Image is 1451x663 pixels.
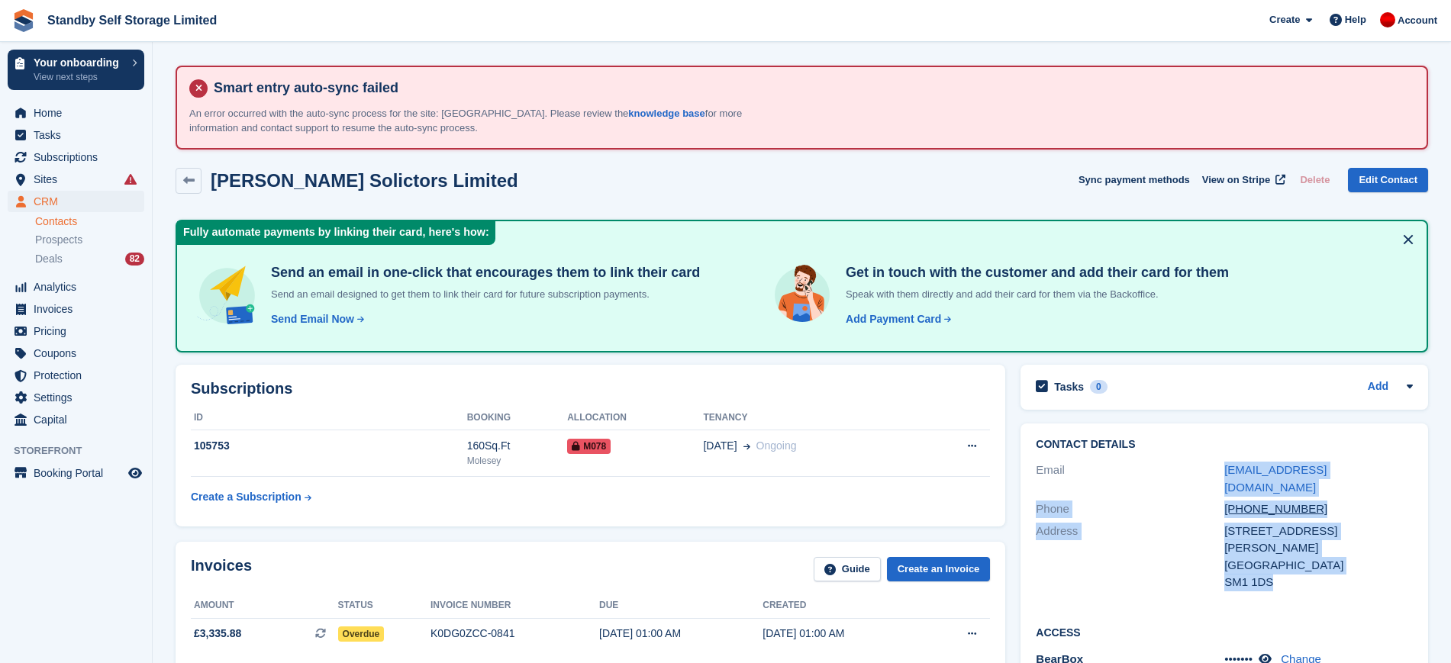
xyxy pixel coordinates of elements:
[8,387,144,408] a: menu
[34,191,125,212] span: CRM
[34,124,125,146] span: Tasks
[430,626,599,642] div: K0DG0ZCC-0841
[8,409,144,430] a: menu
[756,439,797,452] span: Ongoing
[599,626,763,642] div: [DATE] 01:00 AM
[35,251,144,267] a: Deals 82
[567,439,611,454] span: M078
[265,264,700,282] h4: Send an email in one-click that encourages them to link their card
[1036,624,1413,639] h2: Access
[35,252,63,266] span: Deals
[771,264,834,327] img: get-in-touch-e3e95b6451f4e49772a6039d3abdde126589d6f45a760754adfa51be33bf0f70.svg
[8,124,144,146] a: menu
[840,287,1229,302] p: Speak with them directly and add their card for them via the Backoffice.
[34,365,125,386] span: Protection
[467,406,568,430] th: Booking
[1202,172,1270,188] span: View on Stripe
[34,57,124,68] p: Your onboarding
[1368,378,1388,396] a: Add
[846,311,941,327] div: Add Payment Card
[191,594,338,618] th: Amount
[1294,168,1336,193] button: Delete
[34,320,125,342] span: Pricing
[208,79,1414,97] h4: Smart entry auto-sync failed
[125,253,144,266] div: 82
[211,170,518,191] h2: [PERSON_NAME] Solictors Limited
[1079,168,1190,193] button: Sync payment methods
[177,221,495,246] div: Fully automate payments by linking their card, here's how:
[1036,523,1224,591] div: Address
[1036,439,1413,451] h2: Contact Details
[763,594,926,618] th: Created
[467,438,568,454] div: 160Sq.Ft
[840,264,1229,282] h4: Get in touch with the customer and add their card for them
[34,409,125,430] span: Capital
[1345,12,1366,27] span: Help
[1380,12,1395,27] img: Aaron Winter
[1224,557,1413,574] div: [GEOGRAPHIC_DATA]
[191,489,301,505] div: Create a Subscription
[8,343,144,364] a: menu
[189,106,762,136] p: An error occurred with the auto-sync process for the site: [GEOGRAPHIC_DATA]. Please review the f...
[430,594,599,618] th: Invoice number
[34,276,125,298] span: Analytics
[34,169,125,190] span: Sites
[1036,462,1224,496] div: Email
[467,454,568,468] div: Molesey
[8,102,144,124] a: menu
[1269,12,1300,27] span: Create
[34,70,124,84] p: View next steps
[703,438,737,454] span: [DATE]
[1224,463,1327,494] a: [EMAIL_ADDRESS][DOMAIN_NAME]
[1054,380,1084,394] h2: Tasks
[191,557,252,582] h2: Invoices
[34,146,125,168] span: Subscriptions
[14,443,152,459] span: Storefront
[338,626,385,642] span: Overdue
[8,298,144,320] a: menu
[703,406,917,430] th: Tenancy
[35,233,82,247] span: Prospects
[1348,168,1428,193] a: Edit Contact
[1036,500,1224,518] div: Phone
[12,9,35,32] img: stora-icon-8386f47178a22dfd0bd8f6a31ec36ba5ce8667c1dd55bd0f319d3a0aa187defe.svg
[8,462,144,484] a: menu
[628,108,705,119] a: knowledge base
[814,557,881,582] a: Guide
[8,276,144,298] a: menu
[567,406,703,430] th: Allocation
[8,320,144,342] a: menu
[194,626,241,642] span: £3,335.88
[8,146,144,168] a: menu
[191,483,311,511] a: Create a Subscription
[191,438,467,454] div: 105753
[35,214,144,229] a: Contacts
[8,169,144,190] a: menu
[1090,380,1108,394] div: 0
[763,626,926,642] div: [DATE] 01:00 AM
[34,462,125,484] span: Booking Portal
[126,464,144,482] a: Preview store
[599,594,763,618] th: Due
[338,594,430,618] th: Status
[271,311,354,327] div: Send Email Now
[1224,539,1413,557] div: [PERSON_NAME]
[840,311,953,327] a: Add Payment Card
[1224,502,1340,515] a: [PHONE_NUMBER]
[8,50,144,90] a: Your onboarding View next steps
[887,557,991,582] a: Create an Invoice
[34,387,125,408] span: Settings
[195,264,259,327] img: send-email-b5881ef4c8f827a638e46e229e590028c7e36e3a6c99d2365469aff88783de13.svg
[124,173,137,185] i: Smart entry sync failures have occurred
[1224,523,1413,540] div: [STREET_ADDRESS]
[35,232,144,248] a: Prospects
[1398,13,1437,28] span: Account
[41,8,223,33] a: Standby Self Storage Limited
[8,191,144,212] a: menu
[191,406,467,430] th: ID
[1224,574,1413,591] div: SM1 1DS
[34,298,125,320] span: Invoices
[34,343,125,364] span: Coupons
[1196,168,1288,193] a: View on Stripe
[265,287,700,302] p: Send an email designed to get them to link their card for future subscription payments.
